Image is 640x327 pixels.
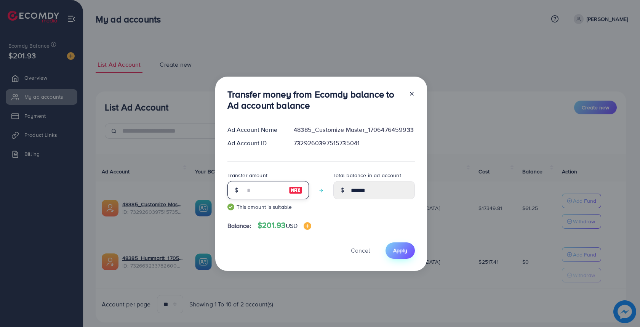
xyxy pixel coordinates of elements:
span: USD [286,221,298,230]
div: Ad Account Name [221,125,288,134]
label: Transfer amount [227,172,267,179]
div: Ad Account ID [221,139,288,147]
button: Apply [386,242,415,259]
button: Cancel [341,242,379,259]
label: Total balance in ad account [333,172,401,179]
h3: Transfer money from Ecomdy balance to Ad account balance [227,89,403,111]
img: guide [227,204,234,210]
div: 7329260397515735041 [288,139,421,147]
div: 48385_Customize Master_1706476459933 [288,125,421,134]
img: image [304,222,311,230]
span: Apply [393,247,407,254]
small: This amount is suitable [227,203,309,211]
img: image [289,186,302,195]
span: Balance: [227,221,251,230]
h4: $201.93 [258,221,312,230]
span: Cancel [351,246,370,255]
